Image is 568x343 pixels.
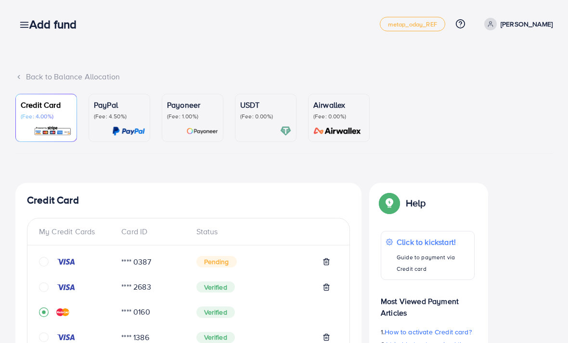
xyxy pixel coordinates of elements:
svg: circle [39,332,49,342]
img: credit [56,333,76,341]
span: metap_oday_REF [388,21,437,27]
img: card [34,126,72,137]
a: [PERSON_NAME] [480,18,553,30]
p: USDT [240,99,291,111]
img: Popup guide [381,194,398,212]
img: card [280,126,291,137]
svg: record circle [39,307,49,317]
div: Back to Balance Allocation [15,71,553,82]
p: Payoneer [167,99,218,111]
p: Click to kickstart! [397,236,469,248]
svg: circle [39,282,49,292]
h3: Add fund [29,17,84,31]
p: Airwallex [313,99,364,111]
span: Verified [196,306,235,318]
span: How to activate Credit card? [385,327,471,337]
p: 1. [381,326,475,338]
p: (Fee: 1.00%) [167,113,218,120]
img: card [112,126,145,137]
a: metap_oday_REF [380,17,445,31]
iframe: Chat [527,300,561,336]
img: credit [56,308,69,316]
p: (Fee: 0.00%) [313,113,364,120]
p: Guide to payment via Credit card [397,252,469,275]
div: Card ID [114,226,188,237]
span: Pending [196,256,237,267]
img: card [310,126,364,137]
span: Verified [196,281,235,293]
div: My Credit Cards [39,226,114,237]
p: PayPal [94,99,145,111]
img: card [186,126,218,137]
img: credit [56,258,76,266]
img: credit [56,283,76,291]
p: [PERSON_NAME] [501,18,553,30]
p: Most Viewed Payment Articles [381,288,475,318]
p: Help [406,197,426,209]
p: (Fee: 0.00%) [240,113,291,120]
p: (Fee: 4.00%) [21,113,72,120]
p: (Fee: 4.50%) [94,113,145,120]
p: Credit Card [21,99,72,111]
svg: circle [39,257,49,267]
h4: Credit Card [27,194,350,206]
div: Status [189,226,338,237]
